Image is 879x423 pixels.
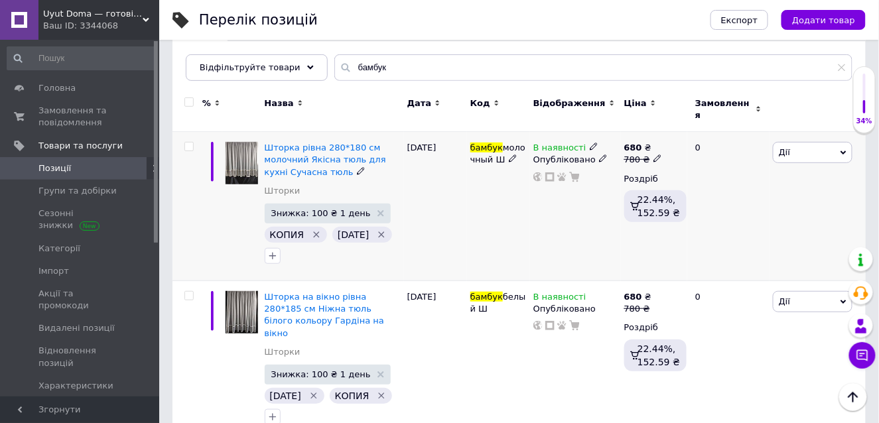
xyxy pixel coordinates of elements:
svg: Видалити мітку [311,229,322,240]
div: Роздріб [624,173,684,185]
span: Відфільтруйте товари [200,62,301,72]
span: Категорії [38,243,80,255]
a: Шторки [265,346,301,358]
span: Акції та промокоди [38,288,123,312]
span: Код [470,97,490,109]
span: 22.44%, 152.59 ₴ [638,343,680,367]
input: Пошук по назві позиції, артикулу і пошуковим запитам [334,54,852,81]
a: Шторка на вікно рівна 280*185 см Ніжна тюль білого кольору Гардіна на вікно [265,292,384,338]
span: Сезонні знижки [38,208,123,231]
span: КОПИЯ [335,391,370,401]
svg: Видалити мітку [308,391,319,401]
b: 680 [624,292,642,302]
span: Групи та добірки [38,185,117,197]
span: В наявності [533,292,586,306]
span: Додати товар [792,15,855,25]
span: бамбук [470,143,503,152]
b: 680 [624,143,642,152]
span: КОПИЯ [270,229,304,240]
div: Роздріб [624,322,684,333]
span: В наявності [533,143,586,156]
span: 22.44%, 152.59 ₴ [638,194,680,218]
div: 34% [854,117,875,126]
div: 0 [687,132,770,281]
img: Шторка на окно ровная 280*180 см Белый Нежная тюль белого цвета Гардина на окно [226,291,258,333]
span: Характеристики [38,380,113,392]
span: бамбук [470,292,503,302]
span: Дата [407,97,432,109]
span: Замовлення та повідомлення [38,105,123,129]
div: [DATE] [404,132,467,281]
div: Опубліковано [533,303,618,315]
span: Експорт [721,15,758,25]
span: Дії [779,147,790,157]
div: 780 ₴ [624,154,662,166]
span: Видалені позиції [38,322,115,334]
span: Товари та послуги [38,140,123,152]
span: Знижка: 100 ₴ 1 день [271,209,371,217]
span: Відображення [533,97,606,109]
span: Знижка: 100 ₴ 1 день [271,370,371,379]
span: Замовлення [695,97,752,121]
span: Опубліковані [186,55,255,67]
span: [DATE] [270,391,301,401]
svg: Видалити мітку [376,229,387,240]
span: Ціна [624,97,647,109]
div: Ваш ID: 3344068 [43,20,159,32]
span: Дії [779,296,790,306]
a: Шторка рівна 280*180 см молочний Якісна тюль для кухні Сучасна тюль [265,143,386,176]
svg: Видалити мітку [376,391,387,401]
div: 780 ₴ [624,303,651,315]
span: Назва [265,97,294,109]
span: Відновлення позицій [38,345,123,369]
img: Шторка ровная 280*180 см молочный Качественная тюль для кухни Современная тюль [226,142,258,184]
div: Опубліковано [533,154,618,166]
div: ₴ [624,291,651,303]
div: Перелік позицій [199,13,318,27]
span: Імпорт [38,265,69,277]
div: ₴ [624,142,662,154]
button: Додати товар [781,10,866,30]
span: Uyut Doma — готові тюлі, штори і фіранки! [43,8,143,20]
input: Пошук [7,46,157,70]
span: [DATE] [338,229,369,240]
a: Шторки [265,185,301,197]
button: Чат з покупцем [849,342,876,369]
span: % [202,97,211,109]
button: Експорт [710,10,769,30]
button: Наверх [839,383,867,411]
span: Позиції [38,162,71,174]
span: Головна [38,82,76,94]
